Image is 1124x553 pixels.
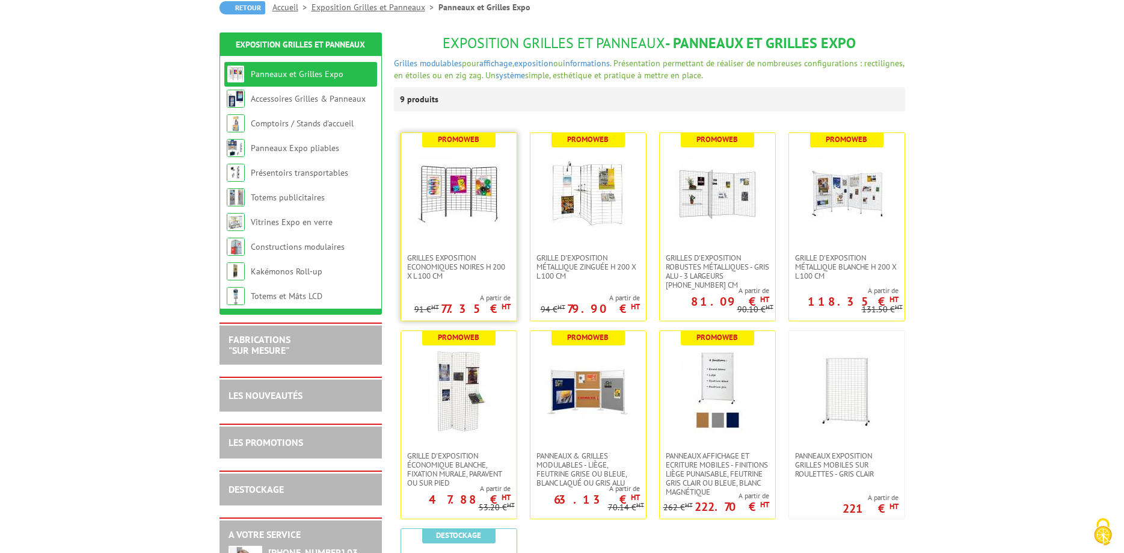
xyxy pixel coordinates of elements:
[414,305,439,314] p: 91 €
[227,262,245,280] img: Kakémonos Roll-up
[737,305,773,314] p: 90.10 €
[502,492,511,502] sup: HT
[826,134,867,144] b: Promoweb
[507,501,515,509] sup: HT
[843,493,898,502] span: A partir de
[229,389,302,401] a: LES NOUVEAUTÉS
[229,483,284,495] a: DESTOCKAGE
[660,253,775,289] a: Grilles d'exposition robustes métalliques - gris alu - 3 largeurs [PHONE_NUMBER] cm
[431,303,439,311] sup: HT
[546,151,630,235] img: Grille d'exposition métallique Zinguée H 200 x L 100 cm
[401,253,517,280] a: Grilles Exposition Economiques Noires H 200 x L 100 cm
[862,305,903,314] p: 131.50 €
[696,134,738,144] b: Promoweb
[514,58,553,69] a: exposition
[795,451,898,478] span: Panneaux Exposition Grilles mobiles sur roulettes - gris clair
[530,484,640,493] span: A partir de
[229,333,290,356] a: FABRICATIONS"Sur Mesure"
[530,253,646,280] a: Grille d'exposition métallique Zinguée H 200 x L 100 cm
[443,34,665,52] span: Exposition Grilles et Panneaux
[251,93,366,104] a: Accessoires Grilles & Panneaux
[675,151,760,235] img: Grilles d'exposition robustes métalliques - gris alu - 3 largeurs 70-100-120 cm
[541,293,640,303] span: A partir de
[541,305,565,314] p: 94 €
[441,305,511,312] p: 77.35 €
[557,303,565,311] sup: HT
[394,58,417,69] a: Grilles
[251,241,345,252] a: Constructions modulaires
[631,301,640,312] sup: HT
[220,1,265,14] a: Retour
[420,58,462,69] a: modulables
[401,451,517,487] a: Grille d'exposition économique blanche, fixation murale, paravent ou sur pied
[666,253,769,289] span: Grilles d'exposition robustes métalliques - gris alu - 3 largeurs [PHONE_NUMBER] cm
[766,303,773,311] sup: HT
[536,451,640,487] span: Panneaux & Grilles modulables - liège, feutrine grise ou bleue, blanc laqué ou gris alu
[563,58,610,69] a: informations
[795,253,898,280] span: Grille d'exposition métallique blanche H 200 x L 100 cm
[438,332,479,342] b: Promoweb
[843,505,898,512] p: 221 €
[889,501,898,511] sup: HT
[805,349,889,433] img: Panneaux Exposition Grilles mobiles sur roulettes - gris clair
[567,332,609,342] b: Promoweb
[808,298,898,305] p: 118.35 €
[227,139,245,157] img: Panneaux Expo pliables
[760,499,769,510] sup: HT
[691,298,769,305] p: 81.09 €
[789,286,898,295] span: A partir de
[608,503,644,512] p: 70.14 €
[400,87,445,111] p: 9 produits
[438,134,479,144] b: Promoweb
[251,118,354,129] a: Comptoirs / Stands d'accueil
[567,305,640,312] p: 79.90 €
[889,294,898,304] sup: HT
[1088,517,1118,547] img: Cookies (fenêtre modale)
[272,2,312,13] a: Accueil
[401,484,511,493] span: A partir de
[227,65,245,83] img: Panneaux et Grilles Expo
[227,213,245,231] img: Vitrines Expo en verre
[438,1,530,13] li: Panneaux et Grilles Expo
[1082,512,1124,553] button: Cookies (fenêtre modale)
[567,134,609,144] b: Promoweb
[685,501,693,509] sup: HT
[631,492,640,502] sup: HT
[251,217,333,227] a: Vitrines Expo en verre
[251,192,325,203] a: Totems publicitaires
[663,491,769,501] span: A partir de
[436,530,481,540] b: Destockage
[536,253,640,280] span: Grille d'exposition métallique Zinguée H 200 x L 100 cm
[663,503,693,512] p: 262 €
[229,530,373,540] h2: A votre service
[695,503,769,510] p: 222.70 €
[660,286,769,295] span: A partir de
[696,332,738,342] b: Promoweb
[789,451,904,478] a: Panneaux Exposition Grilles mobiles sur roulettes - gris clair
[429,496,511,503] p: 47.88 €
[479,58,512,69] a: affichage
[636,501,644,509] sup: HT
[227,114,245,132] img: Comptoirs / Stands d'accueil
[895,303,903,311] sup: HT
[496,70,525,81] a: système
[227,90,245,108] img: Accessoires Grilles & Panneaux
[789,253,904,280] a: Grille d'exposition métallique blanche H 200 x L 100 cm
[479,503,515,512] p: 53.20 €
[530,451,646,487] a: Panneaux & Grilles modulables - liège, feutrine grise ou bleue, blanc laqué ou gris alu
[227,188,245,206] img: Totems publicitaires
[417,151,501,235] img: Grilles Exposition Economiques Noires H 200 x L 100 cm
[666,451,769,496] span: Panneaux Affichage et Ecriture Mobiles - finitions liège punaisable, feutrine gris clair ou bleue...
[251,266,322,277] a: Kakémonos Roll-up
[760,294,769,304] sup: HT
[554,496,640,503] p: 63.13 €
[251,69,343,79] a: Panneaux et Grilles Expo
[227,164,245,182] img: Présentoirs transportables
[417,349,501,433] img: Grille d'exposition économique blanche, fixation murale, paravent ou sur pied
[805,151,889,235] img: Grille d'exposition métallique blanche H 200 x L 100 cm
[227,238,245,256] img: Constructions modulaires
[251,143,339,153] a: Panneaux Expo pliables
[546,349,630,433] img: Panneaux & Grilles modulables - liège, feutrine grise ou bleue, blanc laqué ou gris alu
[394,36,905,51] h1: - Panneaux et Grilles Expo
[312,2,438,13] a: Exposition Grilles et Panneaux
